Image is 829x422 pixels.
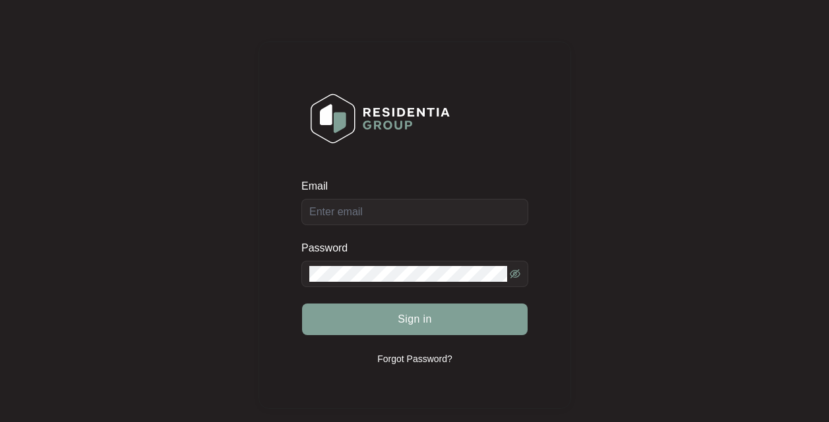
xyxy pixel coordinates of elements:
label: Password [301,242,357,255]
input: Email [301,199,528,225]
input: Password [309,266,507,282]
p: Forgot Password? [377,352,452,365]
img: Login Logo [302,85,458,152]
span: Sign in [398,311,432,327]
span: eye-invisible [510,269,520,279]
button: Sign in [302,303,528,335]
label: Email [301,180,337,193]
